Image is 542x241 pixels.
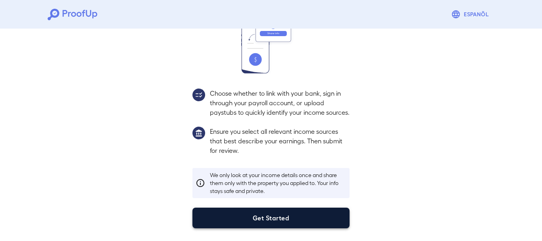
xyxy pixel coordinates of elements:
[210,89,350,117] p: Choose whether to link with your bank, sign in through your payroll account, or upload paystubs t...
[192,208,350,228] button: Get Started
[192,127,205,139] img: group1.svg
[210,171,346,195] p: We only look at your income details once and share them only with the property you applied to. Yo...
[192,89,205,101] img: group2.svg
[210,127,350,155] p: Ensure you select all relevant income sources that best describe your earnings. Then submit for r...
[448,6,494,22] button: Espanõl
[241,16,301,73] img: transfer_money.svg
